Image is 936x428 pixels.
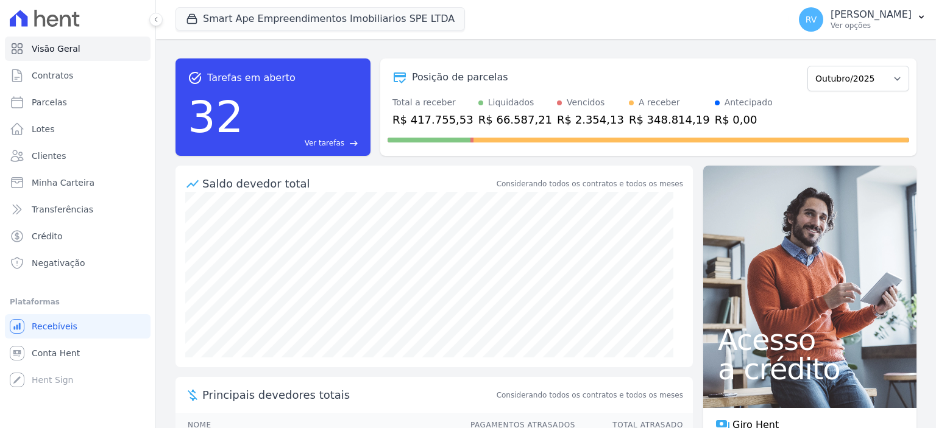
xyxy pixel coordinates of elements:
[188,85,244,149] div: 32
[32,257,85,269] span: Negativação
[202,387,494,403] span: Principais devedores totais
[305,138,344,149] span: Ver tarefas
[32,320,77,332] span: Recebíveis
[5,37,151,61] a: Visão Geral
[718,325,902,354] span: Acesso
[497,178,683,189] div: Considerando todos os contratos e todos os meses
[392,96,473,109] div: Total a receber
[5,341,151,365] a: Conta Hent
[5,314,151,339] a: Recebíveis
[715,111,773,128] div: R$ 0,00
[392,111,473,128] div: R$ 417.755,53
[497,390,683,401] span: Considerando todos os contratos e todos os meses
[32,96,67,108] span: Parcelas
[32,43,80,55] span: Visão Geral
[5,251,151,275] a: Negativação
[718,354,902,384] span: a crédito
[831,21,912,30] p: Ver opções
[5,63,151,88] a: Contratos
[175,7,465,30] button: Smart Ape Empreendimentos Imobiliarios SPE LTDA
[202,175,494,192] div: Saldo devedor total
[831,9,912,21] p: [PERSON_NAME]
[32,150,66,162] span: Clientes
[10,295,146,309] div: Plataformas
[412,70,508,85] div: Posição de parcelas
[349,139,358,148] span: east
[5,117,151,141] a: Lotes
[32,347,80,359] span: Conta Hent
[5,197,151,222] a: Transferências
[639,96,680,109] div: A receber
[32,123,55,135] span: Lotes
[32,230,63,242] span: Crédito
[725,96,773,109] div: Antecipado
[32,177,94,189] span: Minha Carteira
[557,111,624,128] div: R$ 2.354,13
[32,203,93,216] span: Transferências
[488,96,534,109] div: Liquidados
[789,2,936,37] button: RV [PERSON_NAME] Ver opções
[249,138,358,149] a: Ver tarefas east
[478,111,552,128] div: R$ 66.587,21
[5,224,151,248] a: Crédito
[5,90,151,114] a: Parcelas
[5,144,151,168] a: Clientes
[629,111,710,128] div: R$ 348.814,19
[806,15,817,24] span: RV
[32,69,73,82] span: Contratos
[188,71,202,85] span: task_alt
[5,170,151,195] a: Minha Carteira
[567,96,604,109] div: Vencidos
[207,71,296,85] span: Tarefas em aberto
